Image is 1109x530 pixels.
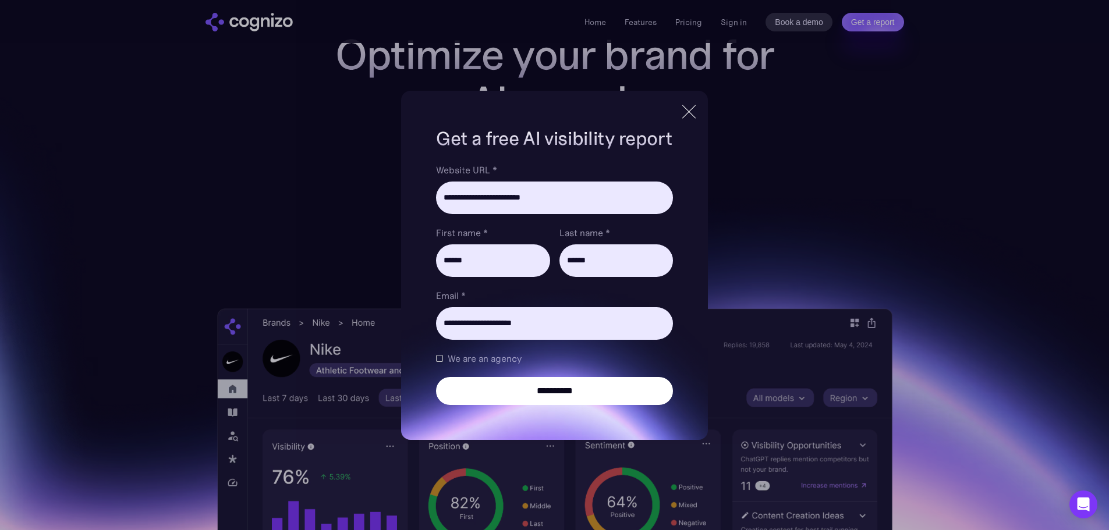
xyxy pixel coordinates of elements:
[436,289,672,303] label: Email *
[436,226,550,240] label: First name *
[436,163,672,177] label: Website URL *
[559,226,673,240] label: Last name *
[436,126,672,151] h1: Get a free AI visibility report
[448,351,522,365] span: We are an agency
[436,163,672,405] form: Brand Report Form
[1069,490,1097,518] div: Open Intercom Messenger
